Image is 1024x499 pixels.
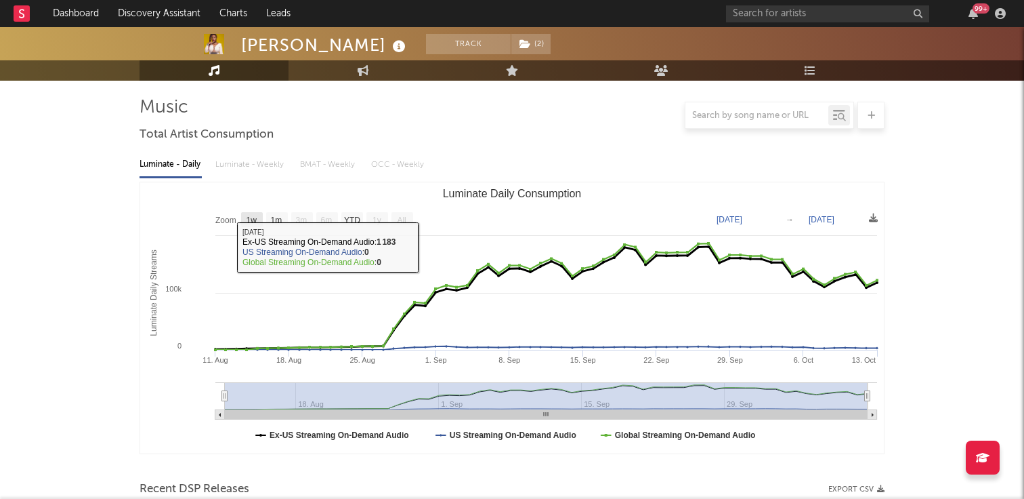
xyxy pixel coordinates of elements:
text: US Streaming On-Demand Audio [450,431,576,440]
text: 25. Aug [349,356,375,364]
text: 18. Aug [276,356,301,364]
text: YTD [344,216,360,225]
div: Luminate - Daily [140,153,202,176]
button: Track [426,34,511,54]
text: 29. Sep [717,356,743,364]
text: 3m [296,216,307,225]
div: 99 + [973,3,989,14]
div: [PERSON_NAME] [241,34,409,56]
text: 1w [247,216,257,225]
text: All [397,216,406,225]
text: Global Streaming On-Demand Audio [615,431,756,440]
text: [DATE] [717,215,742,224]
text: 11. Aug [202,356,228,364]
span: Total Artist Consumption [140,127,274,143]
text: Ex-US Streaming On-Demand Audio [270,431,409,440]
span: ( 2 ) [511,34,551,54]
button: (2) [511,34,551,54]
text: 15. Sep [570,356,596,364]
text: 6. Oct [794,356,813,364]
text: 13. Oct [852,356,876,364]
text: 1m [271,216,282,225]
span: Music [140,100,188,116]
text: [DATE] [809,215,834,224]
text: 1y [372,216,381,225]
text: 22. Sep [643,356,669,364]
text: 1. Sep [425,356,447,364]
text: Luminate Daily Consumption [443,188,582,199]
button: Export CSV [828,485,884,494]
text: 8. Sep [498,356,520,364]
text: Zoom [215,216,236,225]
text: → [786,215,794,224]
text: 6m [321,216,333,225]
text: 0 [177,342,182,350]
text: 100k [165,285,182,293]
text: Luminate Daily Streams [149,249,158,336]
span: Recent DSP Releases [140,481,249,498]
svg: Luminate Daily Consumption [140,182,884,454]
button: 99+ [968,8,978,19]
input: Search for artists [726,5,929,22]
input: Search by song name or URL [685,111,828,121]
